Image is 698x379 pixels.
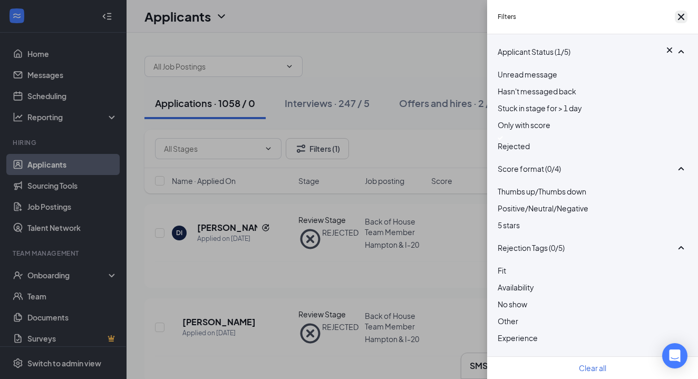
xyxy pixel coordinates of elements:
[675,11,687,23] svg: Cross
[498,242,565,254] span: Rejection Tags (0/5)
[498,333,538,343] span: Experience
[498,220,520,230] span: 5 stars
[675,45,687,58] svg: SmallChevronUp
[498,266,506,275] span: Fit
[662,343,687,368] div: Open Intercom Messenger
[498,86,576,96] span: Hasn't messaged back
[675,162,687,175] svg: SmallChevronUp
[498,103,582,113] span: Stuck in stage for > 1 day
[498,12,516,22] h5: Filters
[498,316,518,326] span: Other
[498,136,503,140] img: checkbox
[498,163,561,174] span: Score format (0/4)
[498,70,557,79] span: Unread message
[498,299,527,309] span: No show
[498,203,588,213] span: Positive/Neutral/Negative
[498,283,534,292] span: Availability
[498,187,586,196] span: Thumbs up/Thumbs down
[675,241,687,254] svg: SmallChevronUp
[498,120,550,130] span: Only with score
[664,45,675,55] svg: Cross
[498,141,530,151] span: Rejected
[579,362,606,374] button: Clear all
[498,46,570,57] span: Applicant Status (1/5)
